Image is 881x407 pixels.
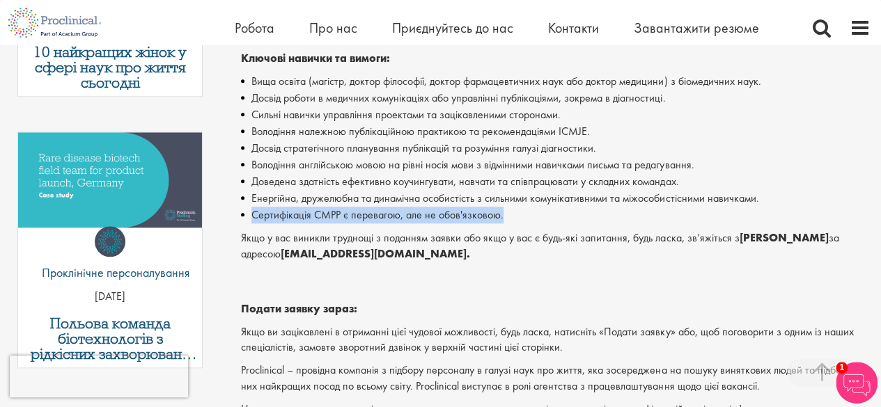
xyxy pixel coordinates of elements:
[241,230,739,245] font: Якщо у вас виникли труднощі з поданням заявки або якщо у вас є будь-які запитання, будь ласка, зв...
[235,19,274,37] a: Робота
[634,19,759,37] a: Завантажити резюме
[95,226,125,257] img: Проклінічне персоналування
[251,124,590,138] font: Володіння належною публікаційною практикою та рекомендаціями ICMJE.
[241,324,853,355] font: Якщо ви зацікавлені в отриманні цієї чудової можливості, будь ласка, натисніть «Подати заявку» аб...
[548,19,599,37] a: Контакти
[241,51,390,65] font: Ключові навички та вимоги:
[25,316,195,362] a: Польова команда біотехнологів з рідкісних захворювань для запуску продукту, [GEOGRAPHIC_DATA]
[25,45,195,90] a: 10 найкращих жінок у сфері наук про життя сьогодні
[251,207,504,222] font: Сертифікація CMPP є перевагою, але не обов'язковою.
[251,157,694,172] font: Володіння англійською мовою на рівні носія мови з відмінними навичками письма та редагування.
[31,314,197,394] font: Польова команда біотехнологів з рідкісних захворювань для запуску продукту, [GEOGRAPHIC_DATA]
[836,362,878,404] img: Чат-бот
[31,226,189,289] a: Проклінічне персоналування Проклінічне персоналування
[309,19,357,37] a: Про нас
[251,141,596,155] font: Досвід стратегічного планування публікацій та розуміння галузі діагностики.
[10,356,188,397] iframe: реКАПЧА
[33,42,187,92] font: 10 найкращих жінок у сфері наук про життя сьогодні
[18,132,202,255] a: Посилання на публікацію
[251,174,678,189] font: Доведена здатність ефективно коучингувати, навчати та співпрацювати у складних командах.
[42,264,189,280] font: Проклінічне персоналування
[739,230,828,245] font: [PERSON_NAME]
[251,107,561,122] font: Сильні навички управління проектами та зацікавленими сторонами.
[241,230,839,261] font: за адресою
[241,362,866,393] font: Proclinical – провідна компанія з підбору персоналу в галузі наук про життя, яка зосереджена на п...
[251,90,665,105] font: Досвід роботи в медичних комунікаціях або управлінні публікаціями, зокрема в діагностиці.
[251,74,761,88] font: Вища освіта (магістр, доктор філософії, доктор фармацевтичних наук або доктор медицини) з біомеди...
[95,289,125,303] font: [DATE]
[241,301,357,316] font: Подати заявку зараз:
[281,246,470,261] font: [EMAIL_ADDRESS][DOMAIN_NAME].
[392,19,513,37] a: Приєднуйтесь до нас
[251,191,758,205] font: Енергійна, дружелюбна та динамічна особистість з сильними комунікативними та міжособистісними нав...
[839,362,844,372] font: 1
